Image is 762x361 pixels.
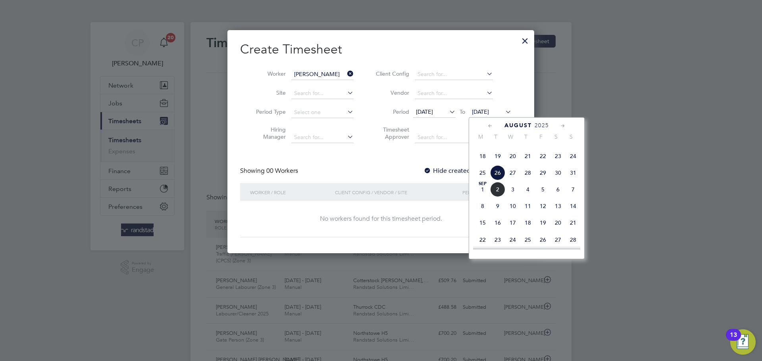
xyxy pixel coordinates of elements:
button: Open Resource Center, 13 new notifications [730,329,756,355]
span: 29 [535,165,550,180]
input: Search for... [291,88,354,99]
div: No workers found for this timesheet period. [248,215,514,223]
span: 18 [475,149,490,164]
span: 10 [505,199,520,214]
span: S [564,133,579,140]
span: 2025 [535,122,549,129]
span: 22 [475,232,490,247]
span: 1 [475,182,490,197]
span: 15 [475,215,490,230]
input: Select one [291,107,354,118]
label: Worker [250,70,286,77]
span: T [518,133,533,140]
span: 25 [520,232,535,247]
input: Search for... [291,69,354,80]
span: To [457,107,468,117]
span: 12 [535,199,550,214]
span: 24 [566,149,581,164]
span: 17 [505,215,520,230]
span: 28 [520,165,535,180]
input: Search for... [415,132,493,143]
label: Client Config [373,70,409,77]
span: 11 [520,199,535,214]
div: Showing [240,167,300,175]
span: 2 [490,182,505,197]
span: 00 Workers [266,167,298,175]
span: W [503,133,518,140]
span: 19 [490,149,505,164]
span: 4 [520,182,535,197]
span: 26 [535,232,550,247]
span: 25 [475,165,490,180]
span: 21 [520,149,535,164]
span: 6 [550,182,566,197]
label: Hide created timesheets [423,167,504,175]
span: 23 [550,149,566,164]
span: August [504,122,532,129]
span: 14 [566,199,581,214]
label: Hiring Manager [250,126,286,140]
span: 24 [505,232,520,247]
input: Search for... [415,88,493,99]
span: 21 [566,215,581,230]
label: Timesheet Approver [373,126,409,140]
span: 27 [505,165,520,180]
label: Period Type [250,108,286,115]
label: Site [250,89,286,96]
div: Worker / Role [248,183,333,201]
div: 13 [730,335,737,345]
span: 23 [490,232,505,247]
span: 28 [566,232,581,247]
label: Vendor [373,89,409,96]
span: 13 [550,199,566,214]
div: Client Config / Vendor / Site [333,183,460,201]
span: 3 [505,182,520,197]
span: F [533,133,548,140]
span: [DATE] [416,108,433,115]
span: T [488,133,503,140]
span: 30 [550,165,566,180]
span: [DATE] [472,108,489,115]
span: M [473,133,488,140]
span: 26 [490,165,505,180]
span: 5 [535,182,550,197]
span: 18 [520,215,535,230]
span: 20 [505,149,520,164]
span: 16 [490,215,505,230]
input: Search for... [415,69,493,80]
span: 27 [550,232,566,247]
span: 31 [566,165,581,180]
label: Period [373,108,409,115]
span: 22 [535,149,550,164]
span: 8 [475,199,490,214]
span: 9 [490,199,505,214]
input: Search for... [291,132,354,143]
span: 19 [535,215,550,230]
div: Period [460,183,514,201]
h2: Create Timesheet [240,41,521,58]
span: 7 [566,182,581,197]
span: Sep [475,182,490,186]
span: 20 [550,215,566,230]
span: S [548,133,564,140]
